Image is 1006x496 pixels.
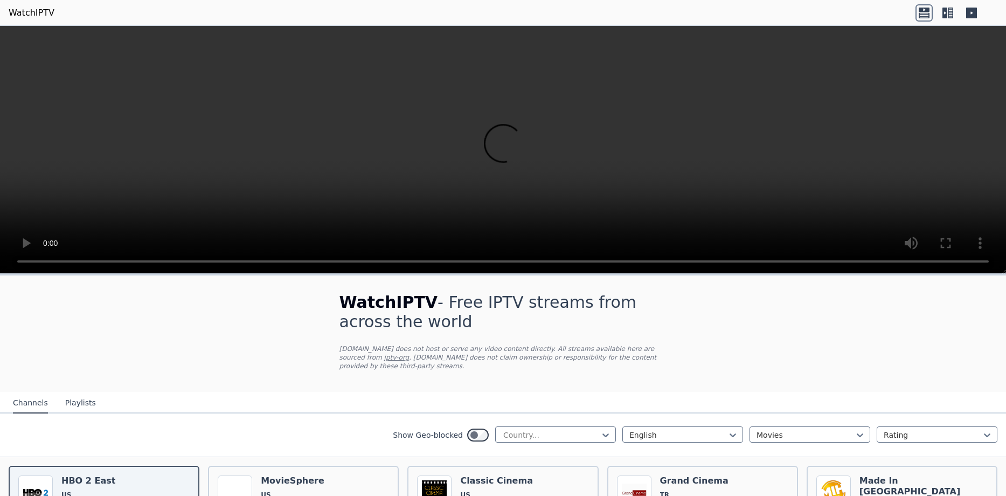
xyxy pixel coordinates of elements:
h6: Grand Cinema [660,476,729,486]
button: Channels [13,393,48,414]
label: Show Geo-blocked [393,430,463,440]
h6: Classic Cinema [460,476,533,486]
a: iptv-org [384,354,410,361]
h1: - Free IPTV streams from across the world [339,293,667,332]
h6: MovieSphere [261,476,324,486]
span: WatchIPTV [339,293,438,312]
button: Playlists [65,393,96,414]
h6: HBO 2 East [61,476,115,486]
a: WatchIPTV [9,6,54,19]
p: [DOMAIN_NAME] does not host or serve any video content directly. All streams available here are s... [339,345,667,370]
